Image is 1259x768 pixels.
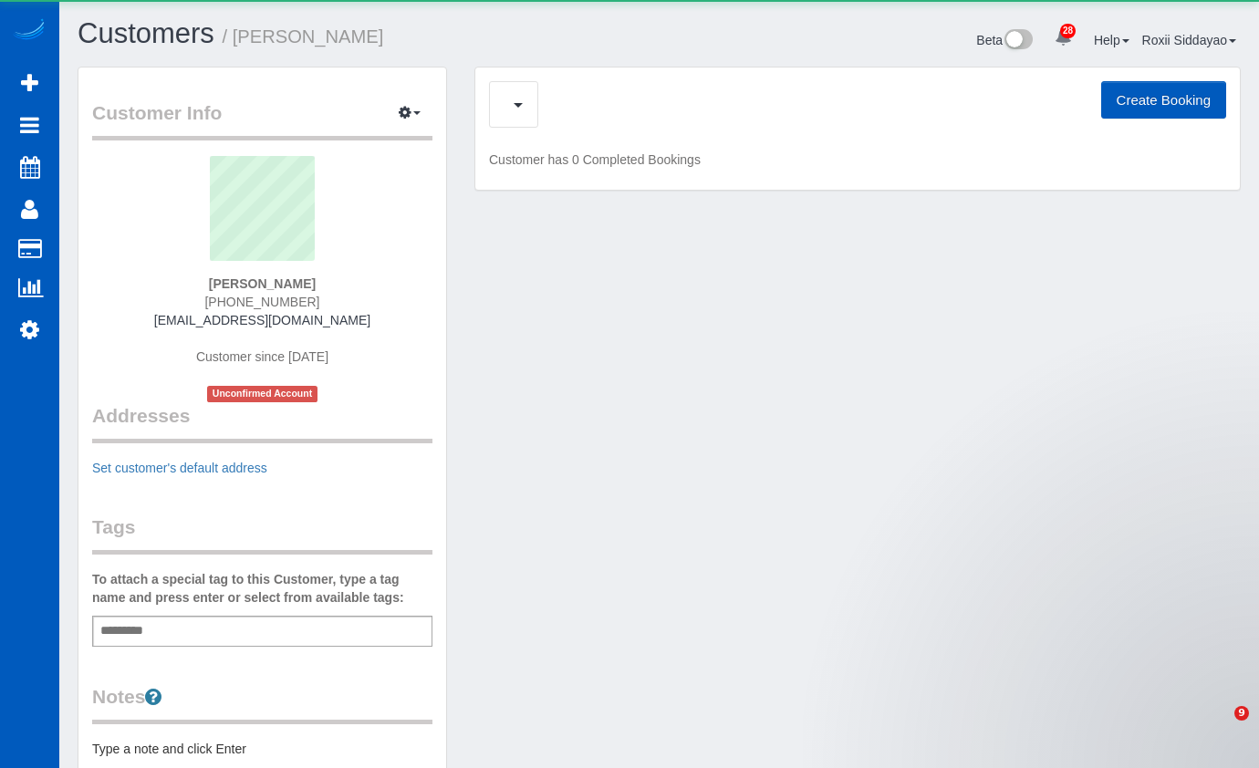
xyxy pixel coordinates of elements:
[92,99,432,140] legend: Customer Info
[11,18,47,44] img: Automaid Logo
[1101,81,1226,119] button: Create Booking
[223,26,384,47] small: / [PERSON_NAME]
[1234,706,1249,721] span: 9
[204,295,319,309] span: [PHONE_NUMBER]
[92,683,432,724] legend: Notes
[976,33,1033,47] a: Beta
[1003,29,1033,53] img: New interface
[209,276,316,291] strong: [PERSON_NAME]
[1142,33,1236,47] a: Roxii Siddayao
[154,313,370,327] a: [EMAIL_ADDRESS][DOMAIN_NAME]
[92,461,267,475] a: Set customer's default address
[1046,18,1081,58] a: 28
[92,570,432,607] label: To attach a special tag to this Customer, type a tag name and press enter or select from availabl...
[196,349,328,364] span: Customer since [DATE]
[207,386,318,401] span: Unconfirmed Account
[92,740,432,758] pre: Type a note and click Enter
[1060,24,1076,38] span: 28
[489,150,1226,169] p: Customer has 0 Completed Bookings
[78,17,214,49] a: Customers
[92,514,432,555] legend: Tags
[1197,706,1241,750] iframe: Intercom live chat
[1094,33,1129,47] a: Help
